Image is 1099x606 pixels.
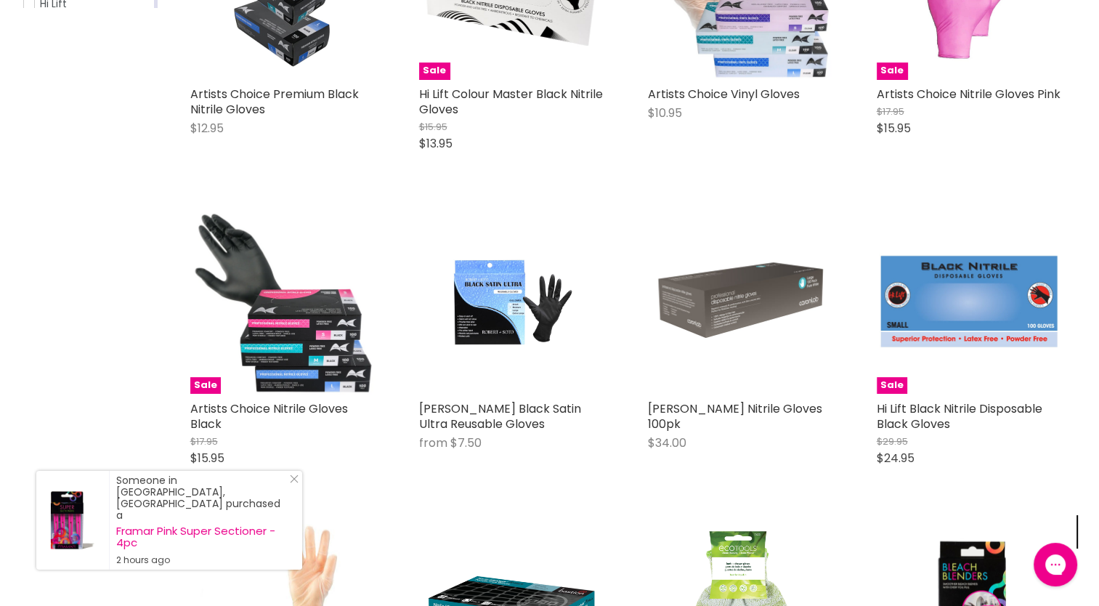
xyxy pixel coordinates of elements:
[290,474,299,483] svg: Close Icon
[877,450,915,466] span: $24.95
[419,209,604,394] a: Robert De Soto Black Satin Ultra Reusable Gloves
[116,525,288,549] a: Framar Pink Super Sectioner - 4pc
[1026,538,1084,591] iframe: Gorgias live chat messenger
[284,474,299,489] a: Close Notification
[190,120,224,137] span: $12.95
[877,435,908,448] span: $29.95
[877,377,907,394] span: Sale
[190,209,376,394] a: Artists Choice Nitrile Gloves BlackSale
[116,554,288,566] small: 2 hours ago
[648,400,822,432] a: [PERSON_NAME] Nitrile Gloves 100pk
[877,120,911,137] span: $15.95
[419,120,447,134] span: $15.95
[877,62,907,79] span: Sale
[190,86,359,118] a: Artists Choice Premium Black Nitrile Gloves
[648,435,686,451] span: $34.00
[190,435,218,448] span: $17.95
[419,62,450,79] span: Sale
[450,435,482,451] span: $7.50
[190,400,348,432] a: Artists Choice Nitrile Gloves Black
[419,400,581,432] a: [PERSON_NAME] Black Satin Ultra Reusable Gloves
[419,86,603,118] a: Hi Lift Colour Master Black Nitrile Gloves
[450,209,573,394] img: Robert De Soto Black Satin Ultra Reusable Gloves
[648,86,800,102] a: Artists Choice Vinyl Gloves
[877,86,1061,102] a: Artists Choice Nitrile Gloves Pink
[36,471,109,570] a: Visit product page
[190,377,221,394] span: Sale
[648,105,682,121] span: $10.95
[648,209,833,394] img: Caron Nitrile Gloves 100pk
[877,209,1062,394] a: Hi Lift Black Nitrile Disposable Black GlovesSale
[877,105,904,118] span: $17.95
[190,450,224,466] span: $15.95
[419,435,447,451] span: from
[419,135,453,152] span: $13.95
[190,209,376,394] img: Artists Choice Nitrile Gloves Black
[116,474,288,566] div: Someone in [GEOGRAPHIC_DATA], [GEOGRAPHIC_DATA] purchased a
[877,400,1042,432] a: Hi Lift Black Nitrile Disposable Black Gloves
[877,209,1062,394] img: Hi Lift Black Nitrile Disposable Black Gloves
